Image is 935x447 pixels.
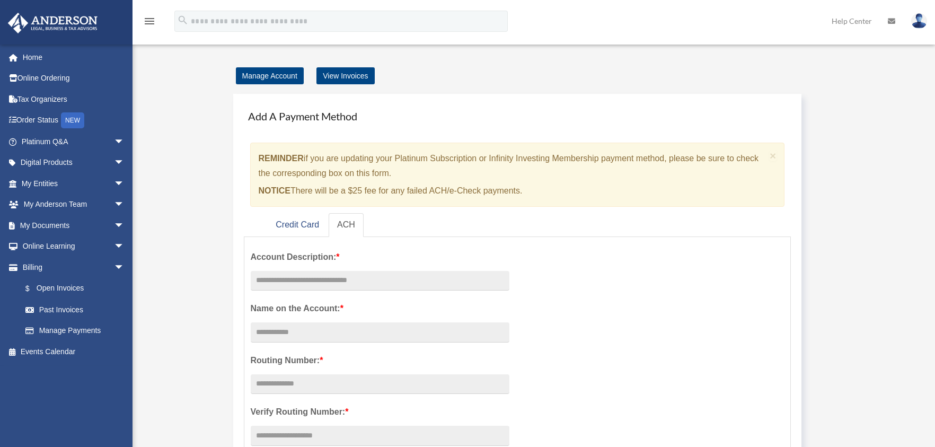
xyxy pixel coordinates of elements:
[15,299,140,320] a: Past Invoices
[7,131,140,152] a: Platinum Q&Aarrow_drop_down
[7,215,140,236] a: My Documentsarrow_drop_down
[251,250,509,265] label: Account Description:
[143,15,156,28] i: menu
[15,278,140,300] a: $Open Invoices
[61,112,84,128] div: NEW
[7,194,140,215] a: My Anderson Teamarrow_drop_down
[251,301,509,316] label: Name on the Account:
[114,152,135,174] span: arrow_drop_down
[114,131,135,153] span: arrow_drop_down
[7,68,140,89] a: Online Ordering
[114,257,135,278] span: arrow_drop_down
[7,257,140,278] a: Billingarrow_drop_down
[911,13,927,29] img: User Pic
[259,183,766,198] p: There will be a $25 fee for any failed ACH/e-Check payments.
[114,194,135,216] span: arrow_drop_down
[7,173,140,194] a: My Entitiesarrow_drop_down
[259,154,304,163] strong: REMINDER
[250,143,785,207] div: if you are updating your Platinum Subscription or Infinity Investing Membership payment method, p...
[114,215,135,236] span: arrow_drop_down
[31,282,37,295] span: $
[259,186,290,195] strong: NOTICE
[244,104,791,128] h4: Add A Payment Method
[5,13,101,33] img: Anderson Advisors Platinum Portal
[770,150,777,161] button: Close
[267,213,328,237] a: Credit Card
[114,236,135,258] span: arrow_drop_down
[7,89,140,110] a: Tax Organizers
[7,236,140,257] a: Online Learningarrow_drop_down
[7,341,140,362] a: Events Calendar
[15,320,135,341] a: Manage Payments
[236,67,304,84] a: Manage Account
[7,110,140,132] a: Order StatusNEW
[143,19,156,28] a: menu
[114,173,135,195] span: arrow_drop_down
[251,405,509,419] label: Verify Routing Number:
[177,14,189,26] i: search
[7,152,140,173] a: Digital Productsarrow_drop_down
[7,47,140,68] a: Home
[329,213,364,237] a: ACH
[251,353,509,368] label: Routing Number:
[770,150,777,162] span: ×
[316,67,374,84] a: View Invoices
